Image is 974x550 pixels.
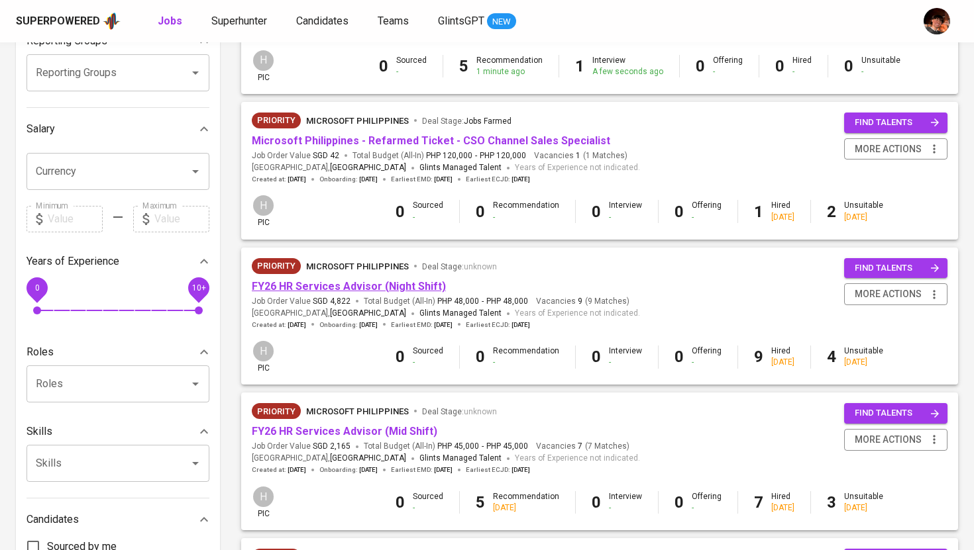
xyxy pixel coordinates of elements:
div: Unsuitable [861,55,900,77]
b: 0 [476,347,485,366]
div: Offering [692,491,722,514]
div: - [609,357,642,368]
span: Onboarding : [319,465,378,475]
span: 1 [574,150,580,161]
span: Earliest ECJD : [466,465,530,475]
span: 9 [576,296,582,307]
b: 0 [592,493,601,512]
b: 9 [754,347,763,366]
p: Candidates [27,512,79,527]
div: Offering [692,345,722,368]
b: 0 [696,57,705,75]
span: Superhunter [211,15,267,27]
span: Created at : [252,465,306,475]
div: Interview [609,345,642,368]
span: Glints Managed Talent [419,308,502,318]
b: 0 [592,203,601,221]
b: 5 [476,493,485,512]
div: - [609,502,642,514]
b: 7 [754,493,763,512]
div: New Job received from Demand Team [252,258,301,274]
span: Jobs Farmed [464,116,512,126]
div: Unsuitable [844,200,883,222]
div: Skills [27,418,209,445]
div: Sourced [396,55,427,77]
b: 0 [396,493,405,512]
span: [DATE] [288,465,306,475]
span: PHP 45,000 [486,441,528,452]
button: more actions [844,283,947,305]
p: Skills [27,424,52,439]
a: Candidates [296,13,351,30]
span: [DATE] [288,175,306,184]
span: more actions [855,286,922,302]
div: - [413,502,443,514]
div: Offering [713,55,743,77]
span: Candidates [296,15,349,27]
div: H [252,485,275,508]
button: Open [186,454,205,473]
div: pic [252,194,275,228]
b: 0 [844,57,853,75]
span: Teams [378,15,409,27]
span: Earliest EMD : [391,320,453,330]
div: Hired [771,345,794,368]
span: [DATE] [288,320,306,330]
div: [DATE] [493,502,559,514]
span: Priority [252,259,301,273]
b: 1 [575,57,584,75]
a: Jobs [158,13,185,30]
div: - [692,212,722,223]
span: Onboarding : [319,175,378,184]
div: A few seconds ago [592,66,663,77]
span: PHP 48,000 [437,296,479,307]
span: [DATE] [359,175,378,184]
div: New Job received from Demand Team [252,113,301,128]
span: unknown [464,262,497,271]
div: - [413,212,443,223]
div: Superpowered [16,14,100,29]
button: more actions [844,138,947,160]
b: 0 [396,347,405,366]
p: Years of Experience [27,253,119,269]
span: [GEOGRAPHIC_DATA] , [252,452,406,465]
span: [DATE] [434,175,453,184]
span: - [475,150,477,161]
span: find talents [855,261,940,276]
div: Sourced [413,200,443,222]
span: Glints Managed Talent [419,453,502,463]
div: - [396,66,427,77]
button: Open [186,162,205,181]
span: [DATE] [359,320,378,330]
div: Recommendation [493,345,559,368]
div: Recommendation [476,55,543,77]
div: [DATE] [771,212,794,223]
span: [DATE] [359,465,378,475]
div: pic [252,340,275,374]
span: Vacancies ( 9 Matches ) [536,296,629,307]
span: 10+ [191,283,205,292]
div: - [493,212,559,223]
span: SGD 42 [313,150,339,161]
span: Deal Stage : [422,116,512,126]
b: 0 [379,57,388,75]
b: 1 [754,203,763,221]
div: Years of Experience [27,248,209,275]
div: - [609,212,642,223]
span: [DATE] [434,465,453,475]
button: find talents [844,258,947,279]
span: Total Budget (All-In) [364,441,528,452]
span: [GEOGRAPHIC_DATA] , [252,161,406,175]
div: - [861,66,900,77]
a: Teams [378,13,411,30]
b: 0 [675,347,684,366]
span: more actions [855,141,922,158]
div: Hired [771,200,794,222]
div: [DATE] [771,357,794,368]
span: Vacancies ( 7 Matches ) [536,441,629,452]
b: 0 [775,57,785,75]
span: Priority [252,405,301,418]
button: Open [186,64,205,82]
input: Value [154,206,209,232]
a: Superpoweredapp logo [16,11,121,31]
